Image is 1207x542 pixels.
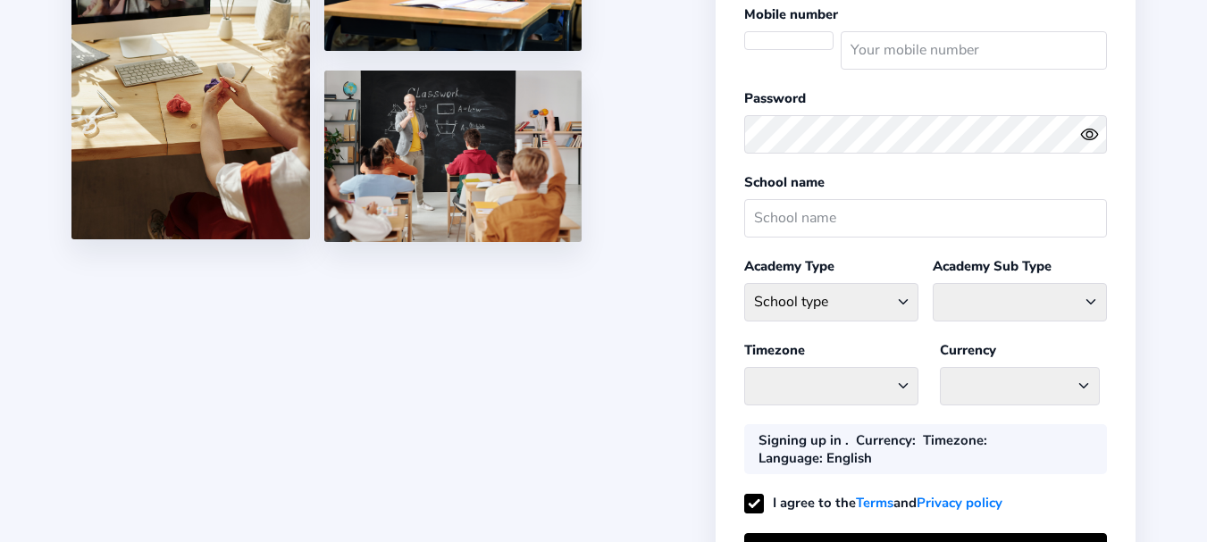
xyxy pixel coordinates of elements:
[759,449,872,467] div: : English
[856,492,893,514] a: Terms
[856,431,912,449] b: Currency
[841,31,1107,70] input: Your mobile number
[744,5,838,23] label: Mobile number
[933,257,1052,275] label: Academy Sub Type
[856,431,916,449] div: :
[744,199,1107,238] input: School name
[744,89,806,107] label: Password
[1080,125,1099,144] ion-icon: eye outline
[744,341,805,359] label: Timezone
[940,341,996,359] label: Currency
[1080,125,1107,144] button: eye outlineeye off outline
[923,431,987,449] div: :
[324,71,582,242] img: 5.png
[744,494,1002,512] label: I agree to the and
[744,257,834,275] label: Academy Type
[917,492,1002,514] a: Privacy policy
[759,431,849,449] div: Signing up in .
[744,173,825,191] label: School name
[759,449,819,467] b: Language
[923,431,984,449] b: Timezone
